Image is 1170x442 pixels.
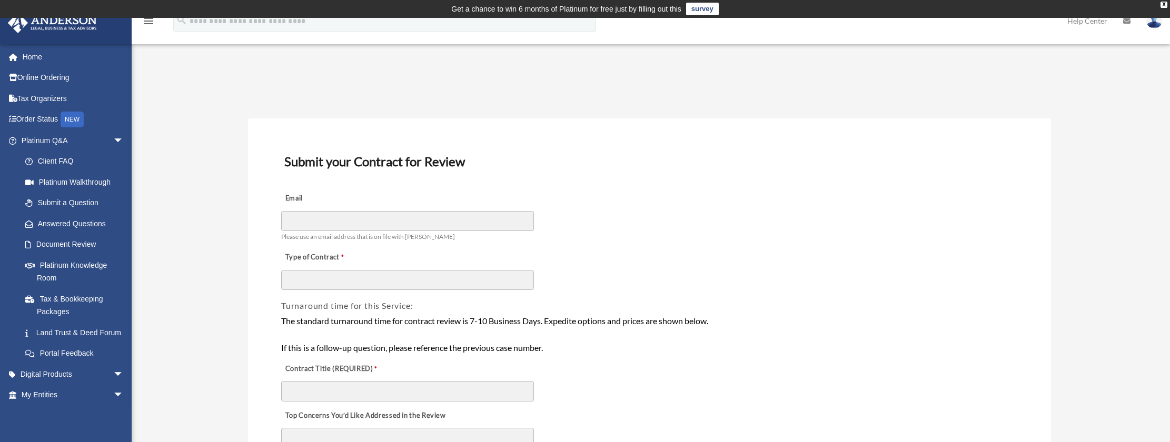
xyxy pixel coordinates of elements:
[113,130,134,152] span: arrow_drop_down
[281,361,386,376] label: Contract Title (REQUIRED)
[5,13,100,33] img: Anderson Advisors Platinum Portal
[15,288,140,322] a: Tax & Bookkeeping Packages
[176,14,187,26] i: search
[281,192,386,206] label: Email
[281,233,455,240] span: Please use an email address that is on file with [PERSON_NAME]
[15,322,140,343] a: Land Trust & Deed Forum
[7,88,140,109] a: Tax Organizers
[15,234,134,255] a: Document Review
[1146,13,1162,28] img: User Pic
[7,109,140,130] a: Order StatusNEW
[15,255,140,288] a: Platinum Knowledge Room
[15,343,140,364] a: Portal Feedback
[281,300,413,310] span: Turnaround time for this Service:
[142,15,155,27] i: menu
[1161,2,1167,8] div: close
[15,193,140,214] a: Submit a Question
[281,408,449,423] label: Top Concerns You’d Like Addressed in the Review
[113,385,134,406] span: arrow_drop_down
[281,250,386,265] label: Type of Contract
[686,3,719,15] a: survey
[7,364,140,385] a: Digital Productsarrow_drop_down
[7,46,140,67] a: Home
[142,18,155,27] a: menu
[7,385,140,406] a: My Entitiesarrow_drop_down
[15,151,140,172] a: Client FAQ
[280,150,1019,173] h3: Submit your Contract for Review
[7,130,140,151] a: Platinum Q&Aarrow_drop_down
[7,405,140,426] a: My Anderson Teamarrow_drop_down
[7,67,140,88] a: Online Ordering
[451,3,681,15] div: Get a chance to win 6 months of Platinum for free just by filling out this
[113,405,134,427] span: arrow_drop_down
[61,112,84,127] div: NEW
[113,364,134,385] span: arrow_drop_down
[281,314,1018,355] div: The standard turnaround time for contract review is 7-10 Business Days. Expedite options and pric...
[15,172,140,193] a: Platinum Walkthrough
[15,213,140,234] a: Answered Questions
